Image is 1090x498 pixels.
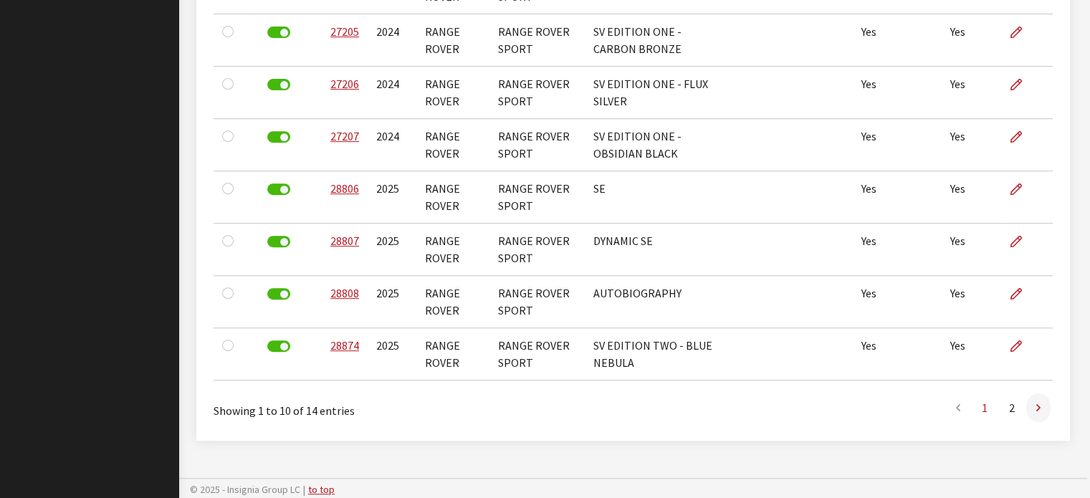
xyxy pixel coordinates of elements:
td: 2025 [368,224,416,276]
td: Yes [853,328,942,380]
td: Yes [853,119,942,171]
label: Deactivate Application [267,288,290,300]
a: Edit Application [1010,224,1034,259]
label: Deactivate Application [267,79,290,90]
a: 28807 [330,234,359,248]
a: 2 [999,393,1025,422]
a: 27205 [330,24,359,39]
label: Deactivate Application [267,340,290,352]
td: DYNAMIC SE [585,224,732,276]
td: RANGE ROVER SPORT [489,119,585,171]
td: Yes [942,67,1001,119]
td: RANGE ROVER SPORT [489,14,585,67]
a: Edit Application [1010,14,1034,50]
label: Deactivate Application [267,236,290,247]
a: 28808 [330,286,359,300]
a: Edit Application [1010,171,1034,207]
label: Deactivate Application [267,27,290,38]
td: Yes [853,276,942,328]
a: Edit Application [1010,67,1034,102]
a: 1 [972,393,998,422]
td: RANGE ROVER SPORT [489,171,585,224]
td: RANGE ROVER [416,67,489,119]
td: RANGE ROVER SPORT [489,67,585,119]
td: Yes [942,171,1001,224]
a: 28806 [330,181,359,196]
td: Yes [853,224,942,276]
div: Showing 1 to 10 of 14 entries [214,392,553,419]
label: Deactivate Application [267,131,290,143]
a: Edit Application [1010,328,1034,364]
span: | [303,483,305,496]
td: AUTOBIOGRAPHY [585,276,732,328]
td: Yes [853,14,942,67]
label: Deactivate Application [267,183,290,195]
td: SV EDITION ONE - CARBON BRONZE [585,14,732,67]
td: RANGE ROVER [416,119,489,171]
td: SV EDITION ONE - OBSIDIAN BLACK [585,119,732,171]
td: SE [585,171,732,224]
td: 2024 [368,67,416,119]
a: 28874 [330,338,359,353]
td: 2025 [368,276,416,328]
td: SV EDITION ONE - FLUX SILVER [585,67,732,119]
td: Yes [942,328,1001,380]
td: RANGE ROVER SPORT [489,276,585,328]
td: Yes [853,171,942,224]
td: SV EDITION TWO - BLUE NEBULA [585,328,732,380]
td: RANGE ROVER [416,328,489,380]
td: Yes [853,67,942,119]
a: 27207 [330,129,359,143]
td: Yes [942,276,1001,328]
td: Yes [942,119,1001,171]
span: © 2025 - Insignia Group LC [190,483,300,496]
td: RANGE ROVER SPORT [489,224,585,276]
td: RANGE ROVER [416,14,489,67]
td: 2024 [368,119,416,171]
a: Edit Application [1010,276,1034,312]
td: Yes [942,14,1001,67]
td: 2024 [368,14,416,67]
td: 2025 [368,328,416,380]
td: RANGE ROVER [416,276,489,328]
td: 2025 [368,171,416,224]
td: RANGE ROVER SPORT [489,328,585,380]
a: to top [308,483,335,496]
td: RANGE ROVER [416,171,489,224]
a: 27206 [330,77,359,91]
a: Edit Application [1010,119,1034,155]
td: RANGE ROVER [416,224,489,276]
td: Yes [942,224,1001,276]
